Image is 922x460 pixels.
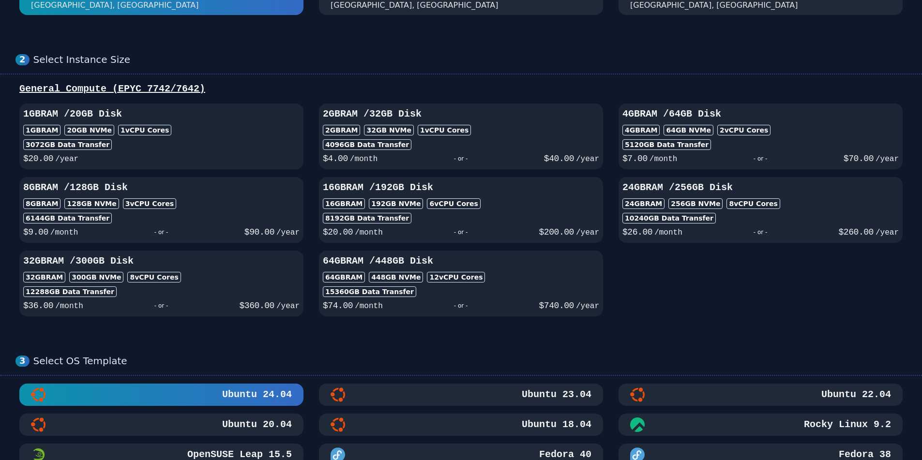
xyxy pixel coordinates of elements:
span: /month [350,155,378,163]
h3: Ubuntu 22.04 [819,388,891,401]
span: $ 20.00 [23,154,53,163]
button: Ubuntu 24.04Ubuntu 24.04 [19,384,303,406]
div: - or - [383,225,539,239]
span: /month [650,155,678,163]
div: 8GB RAM [23,198,60,209]
div: 15360 GB Data Transfer [323,286,416,297]
span: /year [576,155,599,163]
h3: Ubuntu 24.04 [220,388,292,401]
div: - or - [378,152,544,165]
div: Select Instance Size [33,54,907,66]
div: 6144 GB Data Transfer [23,213,112,223]
div: 5120 GB Data Transfer [622,139,711,150]
span: $ 70.00 [844,154,874,163]
img: Ubuntu 18.04 [331,417,345,432]
img: Ubuntu 20.04 [31,417,45,432]
span: $ 7.00 [622,154,648,163]
span: /month [654,228,682,237]
span: $ 36.00 [23,301,53,311]
div: - or - [78,225,244,239]
div: 3072 GB Data Transfer [23,139,112,150]
h3: Rocky Linux 9.2 [802,418,891,431]
img: Ubuntu 24.04 [31,387,45,402]
h3: Ubuntu 18.04 [520,418,591,431]
div: 24GB RAM [622,198,665,209]
div: 12288 GB Data Transfer [23,286,117,297]
button: 64GBRAM /448GB Disk64GBRAM448GB NVMe12vCPU Cores15360GB Data Transfer$74.00/month- or -$740.00/year [319,251,603,316]
div: 3 [15,356,30,367]
div: 1GB RAM [23,125,60,135]
img: Rocky Linux 9.2 [630,417,645,432]
div: - or - [383,299,539,312]
button: Rocky Linux 9.2Rocky Linux 9.2 [619,414,903,436]
div: - or - [83,299,240,312]
div: 8 vCPU Cores [127,272,181,282]
img: Ubuntu 23.04 [331,387,345,402]
span: /year [876,228,899,237]
span: /year [276,228,300,237]
span: /year [876,155,899,163]
span: /month [355,228,383,237]
div: 20 GB NVMe [64,125,114,135]
span: $ 40.00 [544,154,574,163]
span: /year [55,155,78,163]
div: General Compute (EPYC 7742/7642) [15,82,907,96]
h3: 16GB RAM / 192 GB Disk [323,181,599,194]
div: 4GB RAM [622,125,660,135]
span: $ 26.00 [622,227,652,237]
button: Ubuntu 18.04Ubuntu 18.04 [319,414,603,436]
h3: 32GB RAM / 300 GB Disk [23,254,300,268]
h3: 24GB RAM / 256 GB Disk [622,181,899,194]
span: /year [576,228,599,237]
div: 64GB RAM [323,272,365,282]
span: /year [276,302,300,311]
h3: 4GB RAM / 64 GB Disk [622,107,899,121]
span: $ 360.00 [240,301,274,311]
div: 8 vCPU Cores [726,198,780,209]
span: $ 20.00 [323,227,353,237]
div: 8192 GB Data Transfer [323,213,411,223]
h3: 64GB RAM / 448 GB Disk [323,254,599,268]
div: 2 [15,54,30,65]
div: Select OS Template [33,355,907,367]
div: 1 vCPU Cores [418,125,471,135]
button: Ubuntu 22.04Ubuntu 22.04 [619,384,903,406]
span: $ 4.00 [323,154,348,163]
div: 300 GB NVMe [69,272,123,282]
h3: Ubuntu 23.04 [520,388,591,401]
div: 3 vCPU Cores [123,198,176,209]
span: $ 9.00 [23,227,48,237]
div: 10240 GB Data Transfer [622,213,716,223]
div: 4096 GB Data Transfer [323,139,411,150]
button: 24GBRAM /256GB Disk24GBRAM256GB NVMe8vCPU Cores10240GB Data Transfer$26.00/month- or -$260.00/year [619,177,903,243]
div: 16GB RAM [323,198,365,209]
span: /month [50,228,78,237]
button: 32GBRAM /300GB Disk32GBRAM300GB NVMe8vCPU Cores12288GB Data Transfer$36.00/month- or -$360.00/year [19,251,303,316]
button: 16GBRAM /192GB Disk16GBRAM192GB NVMe6vCPU Cores8192GB Data Transfer$20.00/month- or -$200.00/year [319,177,603,243]
h3: 8GB RAM / 128 GB Disk [23,181,300,194]
div: 128 GB NVMe [64,198,119,209]
div: 12 vCPU Cores [427,272,485,282]
h3: 2GB RAM / 32 GB Disk [323,107,599,121]
h3: Ubuntu 20.04 [220,418,292,431]
span: $ 90.00 [244,227,274,237]
div: 2 vCPU Cores [717,125,771,135]
div: 32GB RAM [23,272,65,282]
div: 192 GB NVMe [369,198,423,209]
div: 1 vCPU Cores [118,125,171,135]
span: $ 200.00 [539,227,574,237]
div: 6 vCPU Cores [427,198,480,209]
div: 448 GB NVMe [369,272,423,282]
button: 4GBRAM /64GB Disk4GBRAM64GB NVMe2vCPU Cores5120GB Data Transfer$7.00/month- or -$70.00/year [619,104,903,169]
span: /month [55,302,83,311]
div: 32 GB NVMe [364,125,414,135]
img: Ubuntu 22.04 [630,387,645,402]
span: $ 74.00 [323,301,353,311]
button: 2GBRAM /32GB Disk2GBRAM32GB NVMe1vCPU Cores4096GB Data Transfer$4.00/month- or -$40.00/year [319,104,603,169]
button: 8GBRAM /128GB Disk8GBRAM128GB NVMe3vCPU Cores6144GB Data Transfer$9.00/month- or -$90.00/year [19,177,303,243]
div: 64 GB NVMe [664,125,713,135]
span: /year [576,302,599,311]
span: $ 260.00 [839,227,874,237]
h3: 1GB RAM / 20 GB Disk [23,107,300,121]
div: - or - [682,225,839,239]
